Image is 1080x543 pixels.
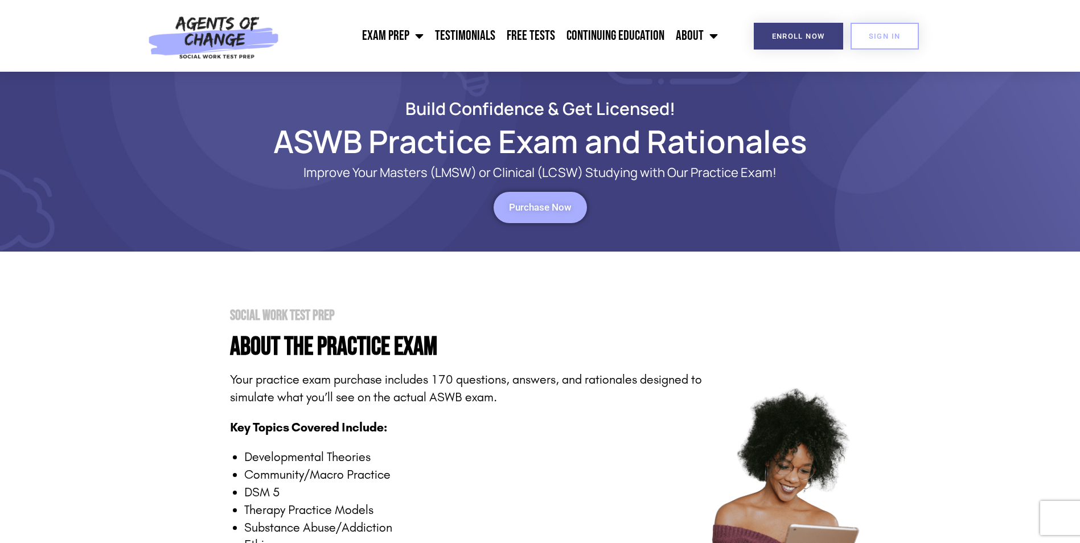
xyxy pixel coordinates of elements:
[230,308,703,323] h2: Social Work Test Prep
[670,22,724,50] a: About
[244,501,703,519] li: Therapy Practice Models
[494,192,587,223] a: Purchase Now
[230,334,703,360] h4: About the PRactice Exam
[244,484,703,501] li: DSM 5
[561,22,670,50] a: Continuing Education
[261,166,819,180] p: Improve Your Masters (LMSW) or Clinical (LCSW) Studying with Our Practice Exam!
[230,420,387,435] span: Key Topics Covered Include:
[429,22,501,50] a: Testimonials
[244,519,703,537] li: Substance Abuse/Addiction
[772,32,825,40] span: Enroll Now
[754,23,843,50] a: Enroll Now
[244,450,371,464] span: Developmental Theories
[851,23,919,50] a: SIGN IN
[509,203,572,212] span: Purchase Now
[216,100,865,117] h2: Build Confidence & Get Licensed!
[501,22,561,50] a: Free Tests
[869,32,901,40] span: SIGN IN
[285,22,724,50] nav: Menu
[216,128,865,154] h1: ASWB Practice Exam and Rationales
[356,22,429,50] a: Exam Prep
[244,466,703,484] li: Community/Macro Practice
[230,372,702,405] span: Your practice exam purchase includes 170 questions, answers, and rationales designed to simulate ...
